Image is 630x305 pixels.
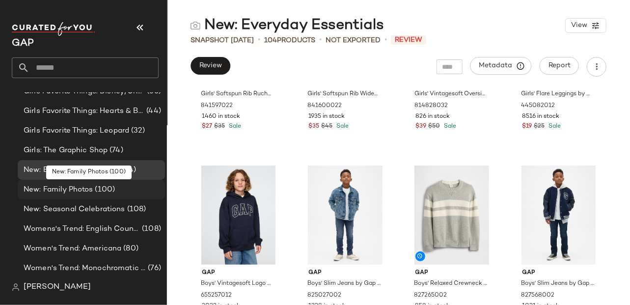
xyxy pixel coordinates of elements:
[24,125,129,137] span: Girls Favorite Things: Leopard
[202,269,275,277] span: Gap
[201,102,233,111] span: 841597022
[326,35,381,46] span: Not Exported
[522,112,559,121] span: 8516 in stock
[258,34,260,46] span: •
[522,122,532,131] span: $19
[414,102,448,111] span: 814828032
[12,22,95,36] img: cfy_white_logo.C9jOOHJF.svg
[24,145,108,156] span: Girls: The Graphic Shop
[129,125,145,137] span: (32)
[479,61,523,70] span: Metadata
[12,283,20,291] img: svg%3e
[540,57,579,75] button: Report
[201,279,274,288] span: Boys' Vintagesoft Logo Hoodie by Gap Tapestry Navy Size XS (4/5)
[214,122,225,131] span: $35
[308,269,382,277] span: Gap
[202,112,240,121] span: 1460 in stock
[12,38,34,49] span: Current Company Name
[514,166,603,265] img: cn59868691.jpg
[565,18,606,33] button: View
[93,184,115,195] span: (100)
[227,123,241,130] span: Sale
[522,269,595,277] span: Gap
[201,291,232,300] span: 655257012
[194,166,283,265] img: cn56977064.jpg
[319,34,322,46] span: •
[384,34,387,46] span: •
[24,223,140,235] span: Womens's Trend: English Countryside
[24,281,91,293] span: [PERSON_NAME]
[191,21,200,30] img: svg%3e
[24,184,93,195] span: New: Family Photos
[301,166,389,265] img: cn59868696.jpg
[108,145,123,156] span: (74)
[191,16,384,35] div: New: Everyday Essentials
[414,291,447,300] span: 827265002
[307,102,342,111] span: 841600022
[121,243,138,254] span: (80)
[199,62,222,70] span: Review
[24,204,125,215] span: New: Seasonal Celebrations
[308,122,319,131] span: $35
[414,90,488,99] span: Girls' Vintagesoft Oversized Bubble Hoodie by Gap Black Size XS (4/5)
[146,263,161,274] span: (76)
[144,106,161,117] span: (44)
[521,102,555,111] span: 445082012
[571,22,587,29] span: View
[24,263,146,274] span: Women's Trend: Monochromatic Dressing
[415,122,426,131] span: $39
[534,122,545,131] span: $25
[24,243,121,254] span: Women's Trend: Americana
[202,122,212,131] span: $27
[414,279,488,288] span: Boys' Relaxed Crewneck Sweater by Gap Light [PERSON_NAME] Size M
[548,62,571,70] span: Report
[408,166,496,265] img: cn60473953.jpg
[391,35,426,45] span: Review
[191,35,254,46] span: Snapshot [DATE]
[264,37,277,44] span: 104
[321,122,332,131] span: $45
[201,90,274,99] span: Girls' Softspun Rib Ruched Top by Gap [PERSON_NAME] Size L (10)
[24,106,144,117] span: Girls Favorite Things: Hearts & Bows
[264,35,315,46] div: Products
[547,123,561,130] span: Sale
[307,291,341,300] span: 825027002
[334,123,349,130] span: Sale
[307,279,381,288] span: Boys' Slim Jeans by Gap Medium Wash Size M
[191,57,230,75] button: Review
[415,269,489,277] span: Gap
[24,165,114,176] span: New: Everyday Essentials
[125,204,146,215] span: (108)
[442,123,456,130] span: Sale
[521,279,594,288] span: Boys' Slim Jeans by Gap Dark Wash Petite Size 6
[470,57,532,75] button: Metadata
[140,223,161,235] span: (108)
[415,112,450,121] span: 826 in stock
[308,112,345,121] span: 1935 in stock
[307,90,381,99] span: Girls' Softspun Rib Wide-Leg Pants by Gap [PERSON_NAME] Size XXL (14/16)
[428,122,440,131] span: $50
[521,291,554,300] span: 827568002
[114,165,136,176] span: (104)
[521,90,594,99] span: Girls' Flare Leggings by Gap True Black Size XS (4/5)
